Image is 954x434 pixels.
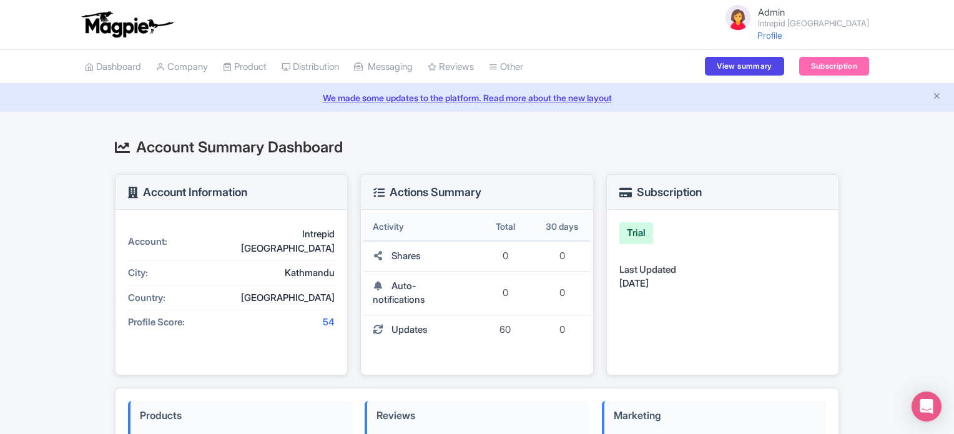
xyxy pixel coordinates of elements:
div: Intrepid [GEOGRAPHIC_DATA] [222,227,335,255]
td: 0 [477,242,534,272]
span: 0 [559,250,565,262]
span: Auto-notifications [373,280,425,306]
h4: Products [140,410,343,422]
div: Last Updated [619,263,826,277]
a: Other [489,50,523,84]
a: Profile [757,30,782,41]
div: City: [128,266,222,280]
a: View summary [705,57,784,76]
td: 0 [477,272,534,315]
img: avatar_key_member-9c1dde93af8b07d7383eb8b5fb890c87.png [723,2,753,32]
a: Dashboard [85,50,141,84]
span: 0 [559,323,565,335]
small: Intrepid [GEOGRAPHIC_DATA] [758,19,869,27]
th: Total [477,212,534,242]
span: Admin [758,6,785,18]
a: Company [156,50,208,84]
th: 30 days [534,212,591,242]
div: [GEOGRAPHIC_DATA] [222,291,335,305]
div: [DATE] [619,277,826,291]
h2: Account Summary Dashboard [115,139,839,155]
div: Open Intercom Messenger [912,392,942,422]
div: Country: [128,291,222,305]
div: Kathmandu [222,266,335,280]
a: We made some updates to the platform. Read more about the new layout [7,91,947,104]
a: Product [223,50,267,84]
div: Trial [619,222,653,244]
div: 54 [222,315,335,330]
div: Account: [128,235,222,249]
span: Updates [391,323,428,335]
a: Distribution [282,50,339,84]
h3: Actions Summary [373,186,481,199]
a: Messaging [354,50,413,84]
span: 0 [559,287,565,298]
a: Admin Intrepid [GEOGRAPHIC_DATA] [715,2,869,32]
button: Close announcement [932,90,942,104]
span: Shares [391,250,421,262]
h4: Marketing [614,410,817,422]
th: Activity [363,212,477,242]
h3: Account Information [128,186,247,199]
h4: Reviews [376,410,579,422]
div: Profile Score: [128,315,222,330]
td: 60 [477,315,534,345]
a: Reviews [428,50,474,84]
h3: Subscription [619,186,702,199]
img: logo-ab69f6fb50320c5b225c76a69d11143b.png [79,11,175,38]
a: Subscription [799,57,869,76]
